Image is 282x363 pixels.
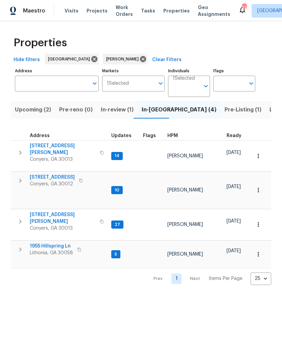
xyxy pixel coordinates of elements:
span: Maestro [23,7,45,14]
span: [PERSON_NAME] [167,222,203,227]
label: Individuals [168,69,210,73]
nav: Pagination Navigation [147,273,271,285]
span: Hide filters [14,56,40,64]
span: Conyers, GA 30012 [30,181,75,187]
span: 14 [112,153,122,159]
span: In-[GEOGRAPHIC_DATA] (4) [142,105,216,114]
label: Flags [213,69,255,73]
button: Open [201,81,211,91]
span: Upcoming (2) [15,105,51,114]
div: 57 [242,4,246,11]
p: Items Per Page [209,275,242,282]
span: Lithonia, GA 30058 [30,250,73,256]
span: Address [30,133,50,138]
div: 25 [251,270,271,287]
button: Hide filters [11,54,43,66]
span: Properties [163,7,190,14]
span: [DATE] [227,184,241,189]
button: Open [156,79,165,88]
span: In-review (1) [101,105,134,114]
span: Geo Assignments [198,4,230,18]
span: [PERSON_NAME] [106,56,141,62]
span: Pre-Listing (1) [225,105,261,114]
span: [DATE] [227,219,241,224]
span: Projects [87,7,108,14]
span: Ready [227,133,241,138]
span: [STREET_ADDRESS][PERSON_NAME] [30,211,96,225]
div: Earliest renovation start date (first business day after COE or Checkout) [227,133,248,138]
span: 5 [112,252,120,257]
span: Visits [65,7,78,14]
span: [PERSON_NAME] [167,252,203,257]
span: 1 Selected [107,81,129,86]
span: [DATE] [227,249,241,253]
span: Updates [111,133,132,138]
span: Conyers, GA 30013 [30,225,96,232]
a: Goto page 1 [171,274,182,284]
span: HPM [167,133,178,138]
label: Address [15,69,99,73]
span: 10 [112,187,122,193]
span: [PERSON_NAME] [167,188,203,192]
button: Open [90,79,99,88]
span: 27 [112,222,123,228]
span: Flags [143,133,156,138]
span: [DATE] [227,150,241,155]
span: Tasks [141,8,155,13]
span: [STREET_ADDRESS] [30,174,75,181]
label: Markets [102,69,165,73]
span: 1955 Hillspring Ln [30,243,73,250]
span: Clear Filters [152,56,182,64]
div: [PERSON_NAME] [103,54,147,64]
span: [GEOGRAPHIC_DATA] [48,56,93,62]
span: Conyers, GA 30013 [30,156,96,163]
div: [GEOGRAPHIC_DATA] [45,54,99,64]
span: Work Orders [116,4,133,18]
span: 1 Selected [173,76,195,81]
span: Properties [14,40,67,46]
button: Open [246,79,256,88]
button: Clear Filters [149,54,184,66]
span: [STREET_ADDRESS][PERSON_NAME] [30,142,96,156]
span: [PERSON_NAME] [167,154,203,158]
span: Pre-reno (0) [59,105,93,114]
